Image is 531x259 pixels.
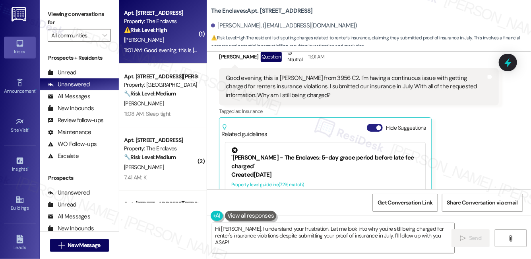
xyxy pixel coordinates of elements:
div: All Messages [48,92,90,101]
strong: 🔧 Risk Level: Medium [124,90,176,97]
i:  [103,32,107,39]
div: Apt. [STREET_ADDRESS][PERSON_NAME] [124,72,198,81]
span: Get Conversation Link [378,199,432,207]
a: Site Visit • [4,115,36,136]
strong: 🔧 Risk Level: Medium [124,154,176,161]
a: Insights • [4,154,36,175]
span: [PERSON_NAME] [124,100,164,107]
span: Send [469,234,481,242]
span: New Message [68,241,100,249]
div: '[PERSON_NAME] - The Enclaves: 5-day grace period before late fee charged' [231,147,419,171]
span: [PERSON_NAME] [124,164,164,171]
span: Share Conversation via email [447,199,518,207]
div: Apt. [STREET_ADDRESS][PERSON_NAME] [124,200,198,208]
a: Leads [4,232,36,254]
textarea: Hi [PERSON_NAME], I understand your frustration. Let me look into why you're still being charged ... [212,223,454,253]
div: 11:01 AM [306,53,325,61]
strong: ⚠️ Risk Level: High [124,26,167,33]
button: Send [452,229,490,247]
i:  [460,235,466,241]
input: All communities [51,29,98,42]
div: Unanswered [48,80,90,89]
div: Escalate [48,152,79,160]
div: Created [DATE] [231,171,419,179]
div: Property level guideline ( 72 % match) [231,181,419,189]
div: [PERSON_NAME] [219,49,498,68]
span: [PERSON_NAME] [124,36,164,43]
div: Good evening, this is [PERSON_NAME] from 3956 C2. I’m having a continuous issue with getting char... [226,74,486,99]
label: Hide Suggestions [386,124,426,132]
i:  [508,235,514,241]
div: [PERSON_NAME]. ([EMAIL_ADDRESS][DOMAIN_NAME]) [211,21,357,30]
div: Tagged as: [219,105,498,117]
div: Review follow-ups [48,116,103,125]
div: Question [261,52,282,62]
div: All Messages [48,212,90,221]
div: Property: The Enclaves [124,17,198,25]
div: New Inbounds [48,104,94,113]
span: • [35,87,37,93]
button: New Message [50,239,109,252]
button: Get Conversation Link [372,194,438,212]
div: Neutral [286,49,304,65]
div: Property: The Enclaves [124,144,198,153]
div: Maintenance [48,128,91,136]
div: 7:41 AM: K [124,174,146,181]
span: : The resident is disputing charges related to renter's insurance, claiming they submitted proof ... [211,34,531,51]
div: Prospects + Residents [40,54,119,62]
img: ResiDesk Logo [12,7,28,21]
b: The Enclaves: Apt. [STREET_ADDRESS] [211,7,313,15]
span: • [27,165,29,171]
div: 11:08 AM: Sleep tight [124,110,170,117]
div: Apt. [STREET_ADDRESS] [124,136,198,144]
div: Apt. [STREET_ADDRESS] [124,9,198,17]
div: Unread [48,201,76,209]
button: Share Conversation via email [442,194,523,212]
a: Buildings [4,193,36,214]
div: Unread [48,68,76,77]
div: New Inbounds [48,224,94,233]
a: Inbox [4,37,36,58]
div: Property: [GEOGRAPHIC_DATA] [124,81,198,89]
label: Viewing conversations for [48,8,111,29]
div: Related guidelines [221,124,267,138]
span: • [29,126,30,132]
div: Unanswered [48,189,90,197]
strong: ⚠️ Risk Level: High [211,35,245,41]
i:  [58,242,64,249]
div: WO Follow-ups [48,140,97,148]
div: Prospects [40,174,119,182]
span: Insurance [242,108,262,115]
